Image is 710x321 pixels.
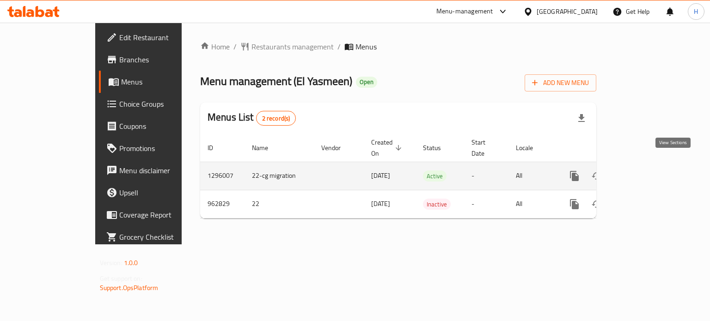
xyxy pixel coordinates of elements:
[508,190,556,218] td: All
[436,6,493,17] div: Menu-management
[99,159,214,182] a: Menu disclaimer
[356,78,377,86] span: Open
[208,142,225,153] span: ID
[532,77,589,89] span: Add New Menu
[119,98,207,109] span: Choice Groups
[119,121,207,132] span: Coupons
[371,137,404,159] span: Created On
[119,187,207,198] span: Upsell
[200,190,245,218] td: 962829
[99,26,214,48] a: Edit Restaurant
[99,182,214,204] a: Upsell
[121,76,207,87] span: Menus
[208,110,296,126] h2: Menus List
[556,134,660,162] th: Actions
[508,162,556,190] td: All
[423,199,451,210] span: Inactive
[516,142,545,153] span: Locale
[537,6,598,17] div: [GEOGRAPHIC_DATA]
[119,32,207,43] span: Edit Restaurant
[100,273,142,285] span: Get support on:
[563,165,586,187] button: more
[119,143,207,154] span: Promotions
[100,282,159,294] a: Support.OpsPlatform
[233,41,237,52] li: /
[245,190,314,218] td: 22
[525,74,596,91] button: Add New Menu
[240,41,334,52] a: Restaurants management
[464,190,508,218] td: -
[471,137,497,159] span: Start Date
[100,257,122,269] span: Version:
[99,48,214,71] a: Branches
[586,165,608,187] button: Change Status
[119,165,207,176] span: Menu disclaimer
[563,193,586,215] button: more
[464,162,508,190] td: -
[200,134,660,218] table: enhanced table
[694,6,698,17] span: H
[99,137,214,159] a: Promotions
[423,142,453,153] span: Status
[119,231,207,242] span: Grocery Checklist
[99,71,214,93] a: Menus
[200,162,245,190] td: 1296007
[321,142,353,153] span: Vendor
[119,209,207,220] span: Coverage Report
[257,114,296,123] span: 2 record(s)
[245,162,314,190] td: 22-cg migration
[200,41,230,52] a: Home
[356,77,377,88] div: Open
[99,93,214,115] a: Choice Groups
[251,41,334,52] span: Restaurants management
[99,226,214,248] a: Grocery Checklist
[200,71,352,91] span: Menu management ( El Yasmeen )
[423,171,447,182] span: Active
[124,257,138,269] span: 1.0.0
[99,115,214,137] a: Coupons
[355,41,377,52] span: Menus
[371,170,390,182] span: [DATE]
[570,107,593,129] div: Export file
[200,41,596,52] nav: breadcrumb
[371,198,390,210] span: [DATE]
[586,193,608,215] button: Change Status
[99,204,214,226] a: Coverage Report
[252,142,280,153] span: Name
[119,54,207,65] span: Branches
[337,41,341,52] li: /
[256,111,296,126] div: Total records count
